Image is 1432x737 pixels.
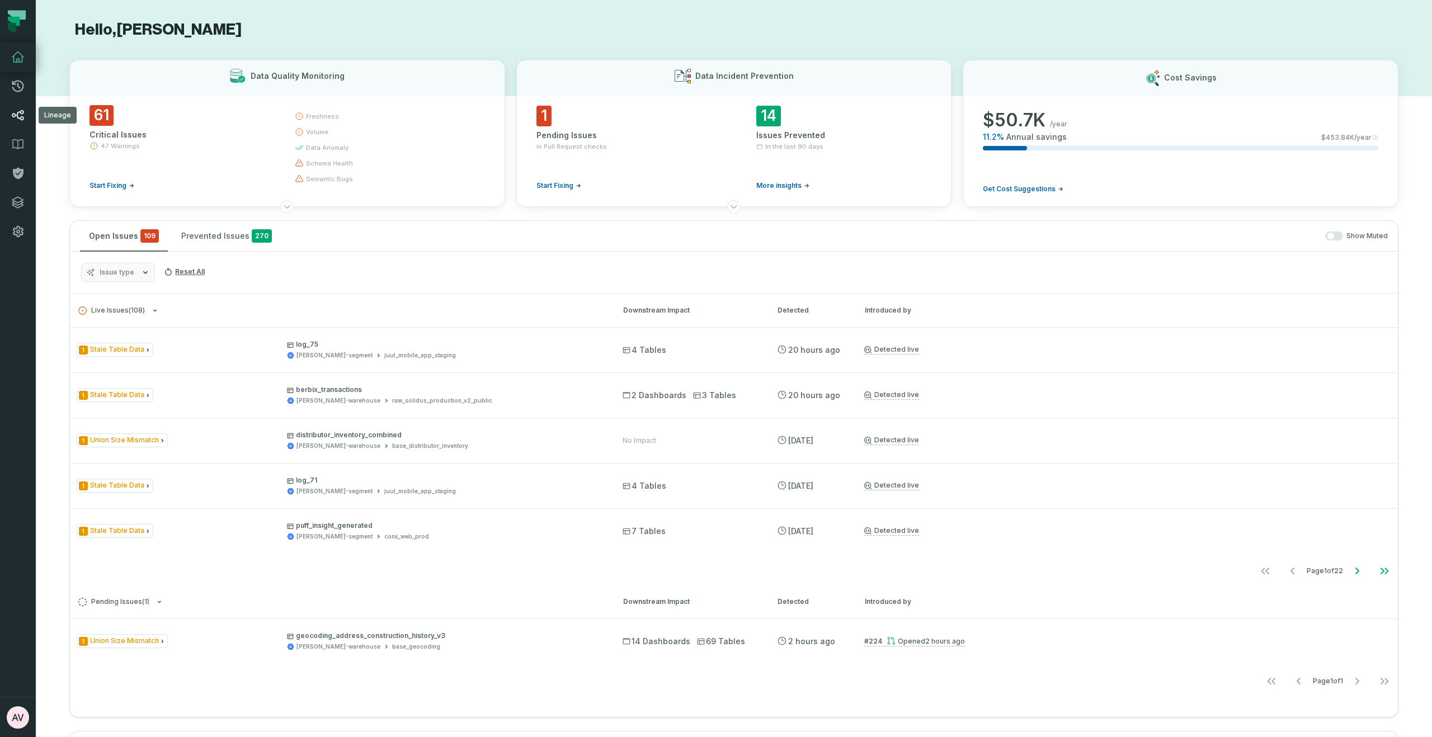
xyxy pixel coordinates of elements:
[1252,560,1398,582] ul: Page 1 of 22
[1050,120,1067,129] span: /year
[101,141,140,150] span: 47 Warnings
[788,436,813,445] relative-time: Aug 25, 2025, 9:06 PM EDT
[983,131,1004,143] span: 11.2 %
[392,442,468,450] div: base_distributor_inventory
[384,532,429,541] div: conx_web_prod
[77,634,168,648] span: Issue Type
[296,642,380,651] div: juul-warehouse
[864,526,919,536] a: Detected live
[296,351,373,360] div: juul-segment
[392,642,440,651] div: base_geocoding
[172,221,281,251] button: Prevented Issues
[287,340,602,349] p: log_75
[1371,670,1398,692] button: Go to last page
[306,112,339,121] span: freshness
[78,306,145,315] span: Live Issues ( 108 )
[89,105,114,126] span: 61
[864,436,919,445] a: Detected live
[623,390,686,401] span: 2 Dashboards
[765,142,823,151] span: In the last 90 days
[70,670,1398,692] nav: pagination
[392,396,492,405] div: raw_solidus_production_v2_public
[864,345,919,355] a: Detected live
[81,263,155,282] button: Issue type
[79,637,88,646] span: Severity
[296,442,380,450] div: juul-warehouse
[756,130,931,141] div: Issues Prevented
[963,60,1398,207] button: Cost Savings$50.7K/year11.2%Annual savings$453.84K/yearGet Cost Suggestions
[623,636,690,647] span: 14 Dashboards
[296,532,373,541] div: juul-segment
[77,433,168,447] span: Issue Type
[287,385,602,394] p: berbix_transactions
[306,143,348,152] span: data anomaly
[695,70,794,82] h3: Data Incident Prevention
[70,618,1398,695] div: Pending Issues(1)
[79,346,88,355] span: Severity
[79,481,88,490] span: Severity
[865,597,1389,607] div: Introduced by
[1252,560,1279,582] button: Go to first page
[623,344,666,356] span: 4 Tables
[788,526,813,536] relative-time: Aug 24, 2025, 11:30 PM EDT
[306,159,353,168] span: schema health
[77,524,153,538] span: Issue Type
[1006,131,1067,143] span: Annual savings
[70,560,1398,582] nav: pagination
[89,181,126,190] span: Start Fixing
[1285,670,1312,692] button: Go to previous page
[89,181,134,190] a: Start Fixing
[1279,560,1306,582] button: Go to previous page
[79,391,88,400] span: Severity
[384,487,456,495] div: juul_mobile_app_staging
[252,229,272,243] span: 270
[756,181,802,190] span: More insights
[285,232,1388,241] div: Show Muted
[983,109,1045,131] span: $ 50.7K
[788,636,835,646] relative-time: Aug 26, 2025, 5:35 PM EDT
[89,129,275,140] div: Critical Issues
[693,390,736,401] span: 3 Tables
[79,527,88,536] span: Severity
[1164,72,1217,83] h3: Cost Savings
[778,305,845,315] div: Detected
[306,127,328,136] span: volume
[78,306,603,315] button: Live Issues(108)
[864,481,919,490] a: Detected live
[1344,560,1370,582] button: Go to next page
[1258,670,1398,692] ul: Page 1 of 1
[756,106,781,126] span: 14
[78,598,603,606] button: Pending Issues(1)
[251,70,345,82] h3: Data Quality Monitoring
[983,185,1063,193] a: Get Cost Suggestions
[100,268,134,277] span: Issue type
[536,181,573,190] span: Start Fixing
[384,351,456,360] div: juul_mobile_app_staging
[536,142,607,151] span: in Pull Request checks
[1258,670,1285,692] button: Go to first page
[623,597,757,607] div: Downstream Impact
[77,479,153,493] span: Issue Type
[159,263,209,281] button: Reset All
[287,476,602,485] p: log_71
[623,480,666,492] span: 4 Tables
[756,181,809,190] a: More insights
[1344,670,1370,692] button: Go to next page
[536,130,712,141] div: Pending Issues
[516,60,952,207] button: Data Incident Prevention1Pending Issuesin Pull Request checksStart Fixing14Issues PreventedIn the...
[788,345,840,355] relative-time: Aug 25, 2025, 11:40 PM EDT
[69,60,505,207] button: Data Quality Monitoring61Critical Issues47 WarningsStart Fixingfreshnessvolumedata anomalyschema ...
[983,185,1056,193] span: Get Cost Suggestions
[80,221,168,251] button: Open Issues
[887,637,965,645] div: Opened
[70,327,1398,584] div: Live Issues(108)
[39,107,77,124] div: Lineage
[778,597,845,607] div: Detected
[623,305,757,315] div: Downstream Impact
[864,636,965,646] a: #224Opened[DATE] 5:35:29 PM
[296,396,380,405] div: juul-warehouse
[1321,133,1372,142] span: $ 453.84K /year
[865,305,1389,315] div: Introduced by
[287,631,602,640] p: geocoding_address_construction_history_v3
[1371,560,1398,582] button: Go to last page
